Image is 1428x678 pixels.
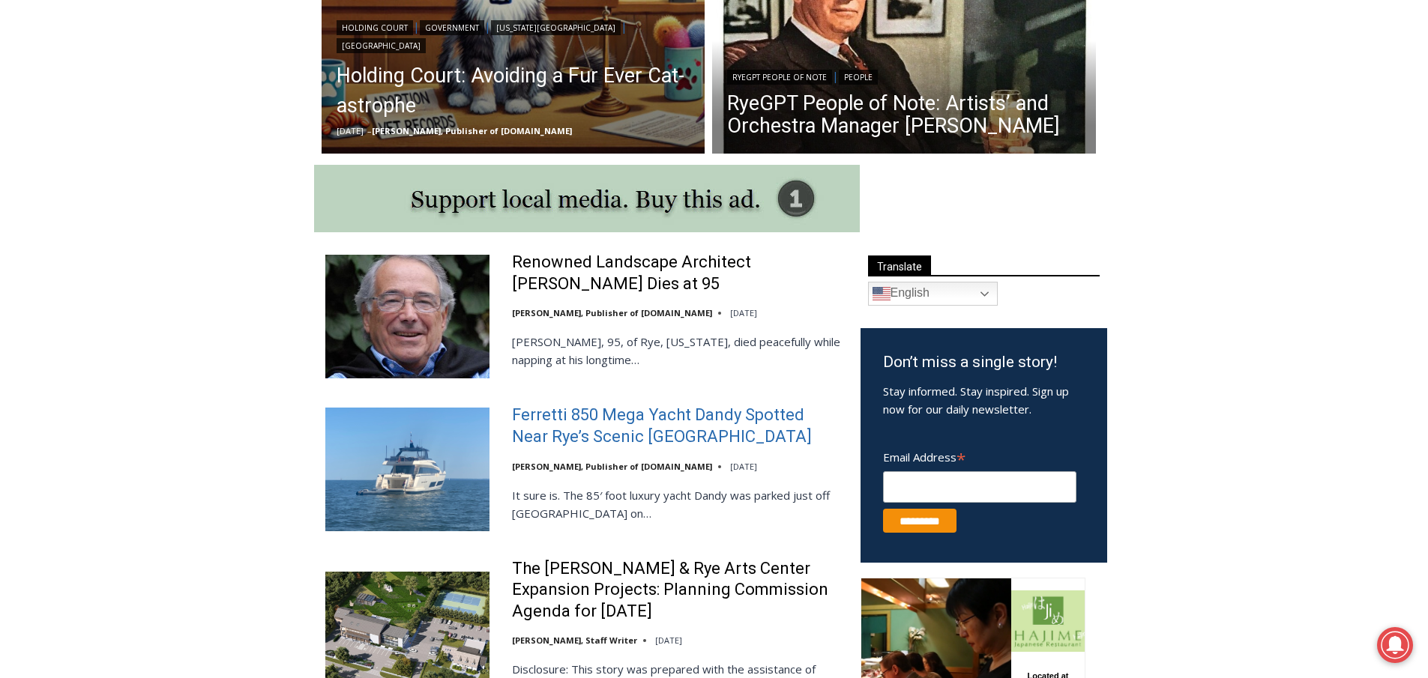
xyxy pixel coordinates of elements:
[730,307,757,318] time: [DATE]
[361,145,726,187] a: Intern @ [DOMAIN_NAME]
[367,125,372,136] span: –
[512,558,841,623] a: The [PERSON_NAME] & Rye Arts Center Expansion Projects: Planning Commission Agenda for [DATE]
[512,405,841,447] a: Ferretti 850 Mega Yacht Dandy Spotted Near Rye’s Scenic [GEOGRAPHIC_DATA]
[883,442,1076,469] label: Email Address
[512,333,841,369] p: [PERSON_NAME], 95, of Rye, [US_STATE], died peacefully while napping at his longtime…
[337,20,413,35] a: Holding Court
[337,61,690,121] a: Holding Court: Avoiding a Fur Ever Cat-astrophe
[154,94,220,179] div: Located at [STREET_ADDRESS][PERSON_NAME]
[491,20,621,35] a: [US_STATE][GEOGRAPHIC_DATA]
[392,149,695,183] span: Intern @ [DOMAIN_NAME]
[314,165,860,232] img: support local media, buy this ad
[4,154,147,211] span: Open Tues. - Sun. [PHONE_NUMBER]
[883,382,1085,418] p: Stay informed. Stay inspired. Sign up now for our daily newsletter.
[512,252,841,294] a: Renowned Landscape Architect [PERSON_NAME] Dies at 95
[337,38,426,53] a: [GEOGRAPHIC_DATA]
[839,70,878,85] a: People
[325,255,489,378] img: Renowned Landscape Architect Peter Rolland Dies at 95
[512,635,637,646] a: [PERSON_NAME], Staff Writer
[727,92,1081,137] a: RyeGPT People of Note: Artists’ and Orchestra Manager [PERSON_NAME]
[98,19,370,48] div: Individually Wrapped Items. Dairy, Gluten & Nut Free Options. Kosher Items Available.
[445,4,541,68] a: Book [PERSON_NAME]'s Good Humor for Your Event
[379,1,708,145] div: "The first chef I interviewed talked about coming to [GEOGRAPHIC_DATA] from [GEOGRAPHIC_DATA] in ...
[868,255,931,276] span: Translate
[512,307,712,318] a: [PERSON_NAME], Publisher of [DOMAIN_NAME]
[512,486,841,522] p: It sure is. The 85′ foot luxury yacht Dandy was parked just off [GEOGRAPHIC_DATA] on…
[883,351,1085,375] h3: Don’t miss a single story!
[727,67,1081,85] div: |
[1,151,151,187] a: Open Tues. - Sun. [PHONE_NUMBER]
[337,125,364,136] time: [DATE]
[873,285,891,303] img: en
[512,461,712,472] a: [PERSON_NAME], Publisher of [DOMAIN_NAME]
[325,408,489,530] img: Ferretti 850 Mega Yacht Dandy Spotted Near Rye’s Scenic Parsonage Point
[868,282,998,306] a: English
[457,16,522,58] h4: Book [PERSON_NAME]'s Good Humor for Your Event
[372,125,572,136] a: [PERSON_NAME], Publisher of [DOMAIN_NAME]
[337,17,690,53] div: | | |
[420,20,484,35] a: Government
[655,635,682,646] time: [DATE]
[730,461,757,472] time: [DATE]
[727,70,832,85] a: RyeGPT People of Note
